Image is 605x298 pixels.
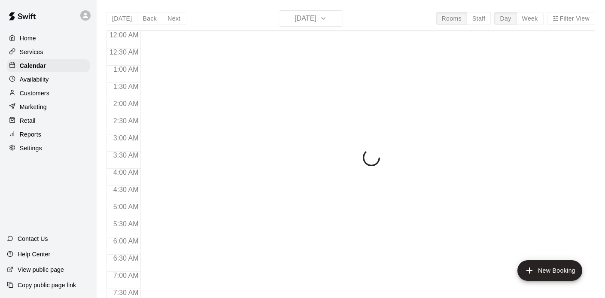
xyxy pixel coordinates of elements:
a: Services [7,46,90,58]
a: Customers [7,87,90,100]
p: Settings [20,144,42,152]
span: 5:30 AM [111,220,141,228]
p: View public page [18,265,64,274]
p: Home [20,34,36,43]
span: 6:30 AM [111,255,141,262]
span: 3:30 AM [111,152,141,159]
span: 7:30 AM [111,289,141,296]
span: 1:30 AM [111,83,141,90]
span: 1:00 AM [111,66,141,73]
p: Contact Us [18,234,48,243]
p: Help Center [18,250,50,258]
p: Copy public page link [18,281,76,289]
a: Reports [7,128,90,141]
span: 3:00 AM [111,134,141,142]
p: Availability [20,75,49,84]
a: Settings [7,142,90,155]
a: Marketing [7,100,90,113]
span: 4:00 AM [111,169,141,176]
p: Calendar [20,61,46,70]
a: Calendar [7,59,90,72]
span: 12:00 AM [107,31,141,39]
p: Marketing [20,103,47,111]
span: 4:30 AM [111,186,141,193]
span: 7:00 AM [111,272,141,279]
span: 12:30 AM [107,49,141,56]
span: 2:30 AM [111,117,141,125]
a: Availability [7,73,90,86]
span: 2:00 AM [111,100,141,107]
span: 5:00 AM [111,203,141,210]
a: Retail [7,114,90,127]
p: Services [20,48,43,56]
p: Customers [20,89,49,97]
span: 6:00 AM [111,237,141,245]
p: Reports [20,130,41,139]
p: Retail [20,116,36,125]
a: Home [7,32,90,45]
button: add [517,260,582,281]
